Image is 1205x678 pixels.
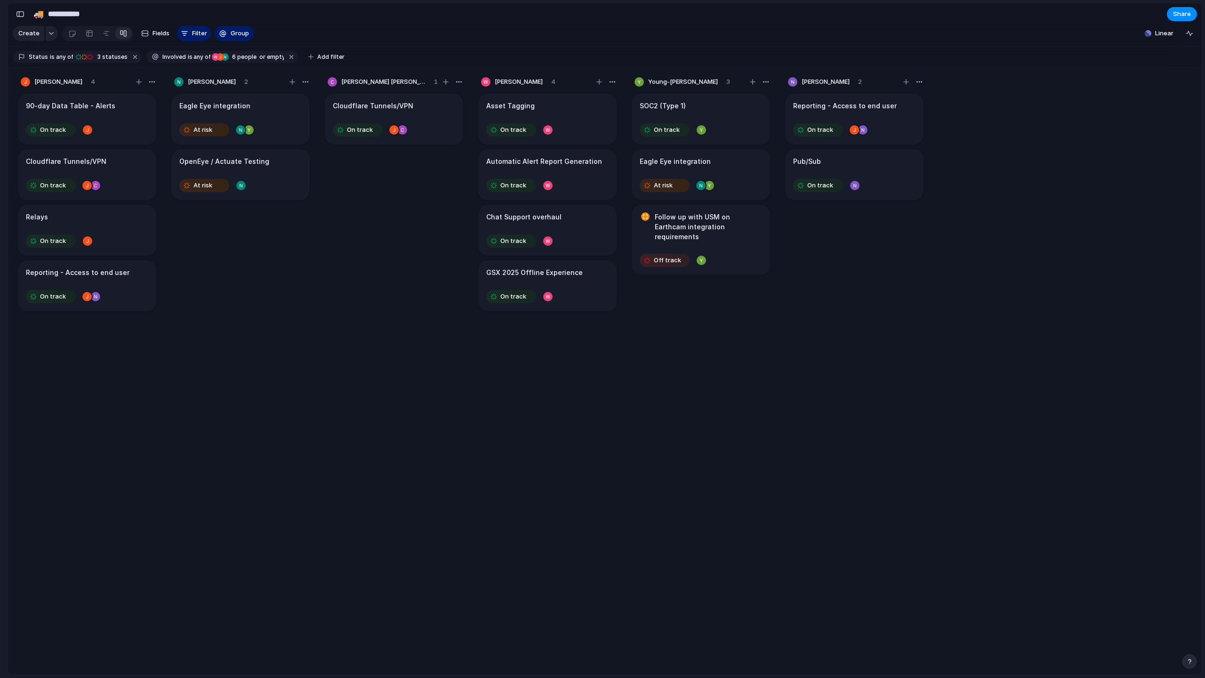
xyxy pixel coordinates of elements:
span: On track [347,125,373,135]
h1: Reporting - Access to end user [793,101,897,111]
span: At risk [654,181,673,190]
span: is [188,53,193,61]
span: On track [40,292,66,301]
button: On track [484,178,538,193]
h1: 90-day Data Table - Alerts [26,101,115,111]
button: At risk [177,178,232,193]
span: On track [40,181,66,190]
h1: Pub/Sub [793,156,821,167]
h1: SOC2 (Type 1) [640,101,686,111]
div: Pub/SubOn track [785,149,924,200]
button: On track [637,122,692,137]
span: On track [500,125,526,135]
h1: Chat Support overhaul [486,212,562,222]
button: On track [791,122,845,137]
span: 4 [91,77,95,87]
button: Linear [1141,26,1177,40]
h1: Reporting - Access to end user [26,267,129,278]
h1: Eagle Eye integration [179,101,250,111]
button: On track [330,122,385,137]
div: Follow up with USM on Earthcam integration requirementsOff track [632,205,770,275]
span: or empty [258,53,284,61]
span: 1 [434,77,438,87]
span: any of [55,53,73,61]
button: On track [24,234,78,249]
button: 6 peopleor empty [211,52,286,62]
span: 2 [858,77,862,87]
button: At risk [637,178,692,193]
button: On track [24,122,78,137]
button: Filter [177,26,211,41]
button: On track [24,289,78,304]
h1: Cloudflare Tunnels/VPN [333,101,413,111]
span: On track [500,236,526,246]
div: SOC2 (Type 1)On track [632,94,770,145]
span: 3 [726,77,730,87]
h1: OpenEye / Actuate Testing [179,156,269,167]
button: 🚚 [31,7,46,22]
span: statuses [95,53,128,61]
span: is [50,53,55,61]
span: [PERSON_NAME] [802,77,850,87]
span: Group [231,29,249,38]
button: On track [484,234,538,249]
span: [PERSON_NAME] [PERSON_NAME] [341,77,426,87]
span: Share [1173,9,1191,19]
span: Involved [162,53,186,61]
span: Status [29,53,48,61]
span: any of [193,53,211,61]
div: 🚚 [33,8,44,20]
span: On track [654,125,680,135]
span: Linear [1155,29,1173,38]
span: Fields [153,29,169,38]
span: [PERSON_NAME] [495,77,543,87]
button: On track [484,289,538,304]
span: On track [40,236,66,246]
span: [PERSON_NAME] [34,77,82,87]
span: Off track [654,256,681,265]
h1: Follow up with USM on Earthcam integration requirements [655,212,762,242]
div: Automatic Alert Report GenerationOn track [478,149,617,200]
div: 90-day Data Table - AlertsOn track [18,94,156,145]
button: Group [215,26,254,41]
div: Cloudflare Tunnels/VPNOn track [18,149,156,200]
div: Reporting - Access to end userOn track [18,260,156,311]
button: Off track [637,253,692,268]
span: Filter [192,29,207,38]
span: 2 [244,77,248,87]
span: On track [500,181,526,190]
button: 3 statuses [74,52,129,62]
button: On track [24,178,78,193]
div: Eagle Eye integrationAt risk [632,149,770,200]
button: isany of [48,52,75,62]
div: Eagle Eye integrationAt risk [171,94,310,145]
button: Fields [137,26,173,41]
div: GSX 2025 Offline ExperienceOn track [478,260,617,311]
span: On track [500,292,526,301]
button: Add filter [303,50,350,64]
span: 4 [551,77,555,87]
button: Create [13,26,44,41]
span: At risk [193,181,212,190]
button: At risk [177,122,232,137]
div: Asset TaggingOn track [478,94,617,145]
div: OpenEye / Actuate TestingAt risk [171,149,310,200]
span: Add filter [317,53,345,61]
h1: Eagle Eye integration [640,156,711,167]
span: Create [18,29,40,38]
span: [PERSON_NAME] [188,77,236,87]
div: RelaysOn track [18,205,156,256]
h1: Automatic Alert Report Generation [486,156,602,167]
span: 6 [229,53,237,60]
button: On track [791,178,845,193]
button: isany of [186,52,213,62]
h1: Relays [26,212,48,222]
button: On track [484,122,538,137]
button: Share [1167,7,1197,21]
div: Cloudflare Tunnels/VPNOn track [325,94,463,145]
span: At risk [193,125,212,135]
span: people [229,53,257,61]
span: On track [807,181,833,190]
span: On track [807,125,833,135]
h1: GSX 2025 Offline Experience [486,267,583,278]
